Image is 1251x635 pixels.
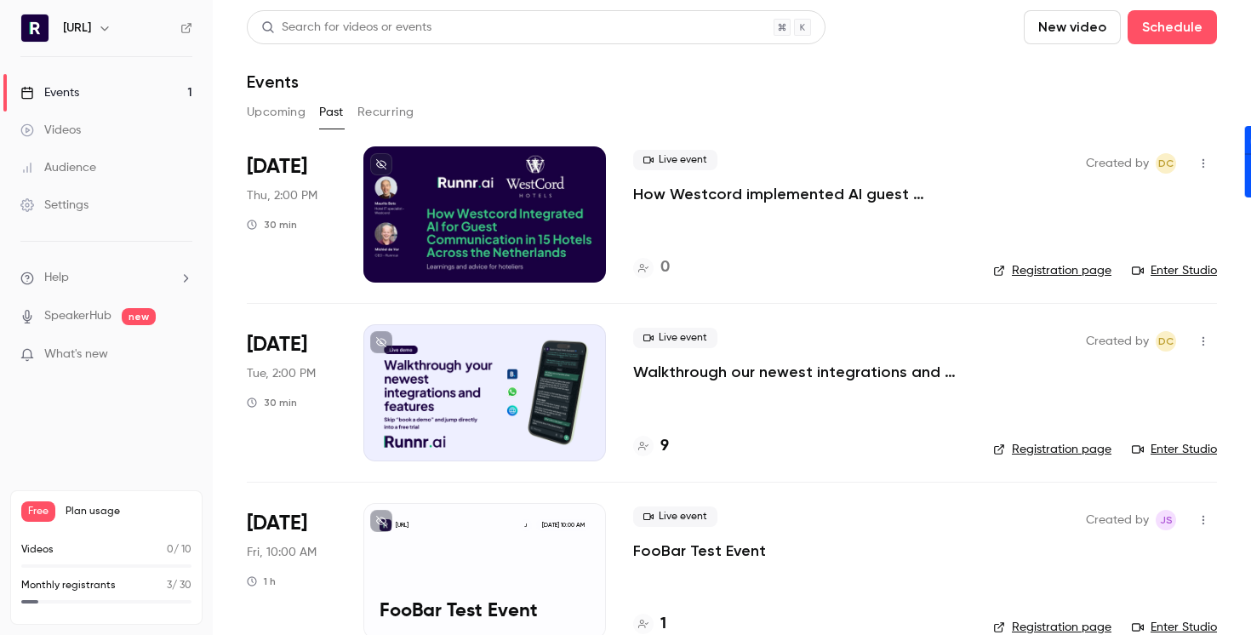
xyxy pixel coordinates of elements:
span: Plan usage [66,505,191,518]
iframe: Noticeable Trigger [172,347,192,363]
span: JS [1160,510,1173,530]
p: [URL] [396,521,408,529]
button: New video [1024,10,1121,44]
span: Created by [1086,331,1149,352]
span: What's new [44,346,108,363]
span: [DATE] 10:00 AM [536,519,589,531]
button: Schedule [1128,10,1217,44]
a: Enter Studio [1132,262,1217,279]
span: DC [1158,153,1174,174]
a: How Westcord implemented AI guest communication across 15 hotels in the [GEOGRAPHIC_DATA] [633,184,966,204]
li: help-dropdown-opener [20,269,192,287]
p: Videos [21,542,54,558]
span: Created by [1086,510,1149,530]
span: [DATE] [247,510,307,537]
a: Walkthrough our newest integrations and features [633,362,966,382]
span: Live event [633,328,717,348]
div: 1 h [247,575,276,588]
span: DC [1158,331,1174,352]
span: Daniel Cabrera Cabrera [1156,153,1176,174]
div: Nov 28 Thu, 2:00 PM (Europe/Amsterdam) [247,146,336,283]
div: Nov 12 Tue, 2:00 PM (Europe/Amsterdam) [247,324,336,461]
div: Videos [20,122,81,139]
span: Tue, 2:00 PM [247,365,316,382]
span: Help [44,269,69,287]
div: Audience [20,159,96,176]
span: Created by [1086,153,1149,174]
p: Monthly registrants [21,578,116,593]
span: Live event [633,150,717,170]
p: FooBar Test Event [380,601,590,623]
h4: 0 [660,256,670,279]
span: 0 [167,545,174,555]
p: / 10 [167,542,191,558]
button: Recurring [357,99,414,126]
span: new [122,308,156,325]
div: Events [20,84,79,101]
span: 3 [167,581,172,591]
a: SpeakerHub [44,307,111,325]
div: 30 min [247,218,297,232]
div: 30 min [247,396,297,409]
a: Registration page [993,262,1111,279]
a: 9 [633,435,669,458]
a: 0 [633,256,670,279]
button: Past [319,99,344,126]
div: Settings [20,197,89,214]
p: / 30 [167,578,191,593]
span: Fri, 10:00 AM [247,544,317,561]
img: Runnr.ai [21,14,49,42]
span: Free [21,501,55,522]
a: FooBar Test Event [633,541,766,561]
span: [DATE] [247,153,307,180]
button: Upcoming [247,99,306,126]
div: Search for videos or events [261,19,431,37]
div: J [519,518,533,532]
span: Daniel Cabrera Cabrera [1156,331,1176,352]
span: Jurjen Sytsma [1156,510,1176,530]
span: Thu, 2:00 PM [247,187,317,204]
h4: 9 [660,435,669,458]
span: Live event [633,506,717,527]
a: Registration page [993,441,1111,458]
a: Enter Studio [1132,441,1217,458]
span: [DATE] [247,331,307,358]
h1: Events [247,72,299,92]
h6: [URL] [63,20,91,37]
